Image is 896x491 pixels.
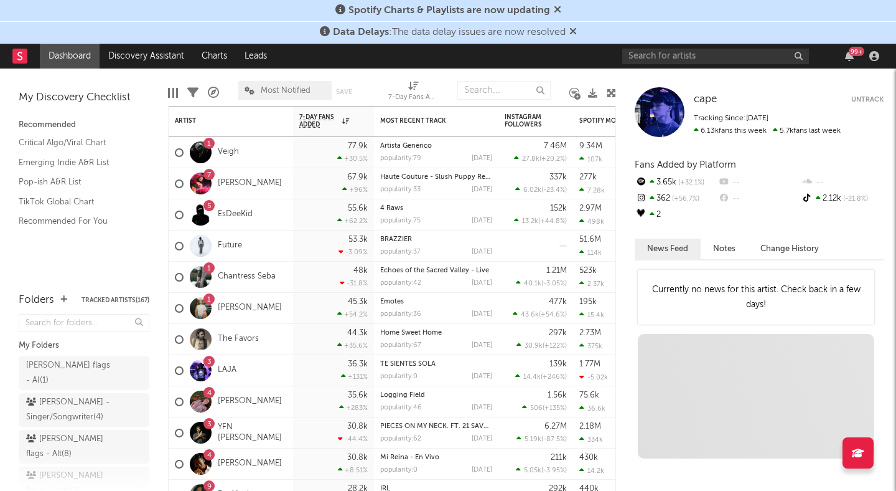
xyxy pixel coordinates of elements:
[579,173,597,181] div: 277k
[544,422,567,431] div: 6.27M
[549,173,567,181] div: 337k
[472,186,492,193] div: [DATE]
[549,360,567,368] div: 139k
[516,466,567,474] div: ( )
[380,236,492,243] div: BRAZZIER
[340,279,368,287] div: -31.8 %
[19,90,149,105] div: My Discovery Checklist
[579,236,601,244] div: 51.6M
[551,454,567,462] div: 211k
[472,155,492,162] div: [DATE]
[550,204,567,212] div: 152k
[694,94,717,105] span: cape
[380,330,442,336] a: Home Sweet Home
[543,374,565,381] span: +246 %
[579,342,602,350] div: 375k
[380,298,404,305] a: Emotes
[554,6,561,16] span: Dismiss
[380,267,489,274] a: Echoes of the Sacred Valley - Live
[472,280,492,287] div: [DATE]
[849,47,864,56] div: 99 +
[353,267,368,275] div: 48k
[717,174,800,191] div: --
[380,186,421,193] div: popularity: 33
[579,422,601,431] div: 2.18M
[579,360,600,368] div: 1.77M
[348,391,368,399] div: 35.6k
[635,191,717,207] div: 362
[218,365,236,376] a: LAJA
[388,75,438,111] div: 7-Day Fans Added (7-Day Fans Added)
[579,142,602,150] div: 9.34M
[348,6,550,16] span: Spotify Charts & Playlists are now updating
[579,329,601,337] div: 2.73M
[348,236,368,244] div: 53.3k
[472,436,492,442] div: [DATE]
[579,454,598,462] div: 430k
[338,466,368,474] div: +8.51 %
[530,405,543,412] span: 506
[19,195,137,209] a: TikTok Global Chart
[635,239,701,259] button: News Feed
[218,334,259,345] a: The Favors
[676,179,704,186] span: +32.1 %
[333,27,389,37] span: Data Delays
[338,248,368,256] div: -3.09 %
[380,454,492,461] div: Mi Reina - En Vivo
[544,142,567,150] div: 7.46M
[472,404,492,411] div: [DATE]
[380,342,421,349] div: popularity: 67
[380,143,432,150] a: Artista Genérico
[187,75,198,111] div: Filters
[380,205,492,212] div: 4 Raws
[19,338,149,353] div: My Folders
[841,196,868,203] span: -21.8 %
[515,186,567,194] div: ( )
[348,142,368,150] div: 77.9k
[168,75,178,111] div: Edit Columns
[218,396,282,407] a: [PERSON_NAME]
[380,392,425,399] a: Logging Field
[380,467,418,474] div: popularity: 0
[569,27,577,37] span: Dismiss
[523,187,541,194] span: 6.02k
[299,113,339,128] span: 7-Day Fans Added
[472,373,492,380] div: [DATE]
[851,93,884,106] button: Untrack
[19,136,137,150] a: Critical Algo/Viral Chart
[388,90,438,105] div: 7-Day Fans Added (7-Day Fans Added)
[514,217,567,225] div: ( )
[380,330,492,336] div: Home Sweet Home
[638,270,874,325] div: Currently no news for this artist. Check back in a few days!
[19,393,149,427] a: [PERSON_NAME] - Singer/Songwriter(4)
[19,175,137,189] a: Pop-ish A&R List
[19,430,149,464] a: [PERSON_NAME] flags - Alt(8)
[19,314,149,332] input: Search for folders...
[521,312,539,318] span: 43.6k
[694,115,768,122] span: Tracking Since: [DATE]
[579,249,602,257] div: 114k
[380,117,474,125] div: Most Recent Track
[523,374,541,381] span: 14.4k
[524,467,541,474] span: 5.05k
[339,404,368,412] div: +283 %
[544,343,565,350] span: +122 %
[336,88,352,95] button: Save
[801,191,884,207] div: 2.12k
[347,329,368,337] div: 44.3k
[19,356,149,390] a: [PERSON_NAME] flags - AI(1)
[522,156,539,163] span: 27.8k
[694,127,841,135] span: 5.7k fans last week
[380,143,492,150] div: Artista Genérico
[380,205,403,212] a: 4 Raws
[579,267,597,275] div: 523k
[337,217,368,225] div: +62.2 %
[543,280,565,287] span: -3.05 %
[337,310,368,318] div: +54.2 %
[524,280,541,287] span: 40.1k
[541,156,565,163] span: +20.2 %
[333,27,566,37] span: : The data delay issues are now resolved
[218,147,239,158] a: Veigh
[801,174,884,191] div: --
[748,239,831,259] button: Change History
